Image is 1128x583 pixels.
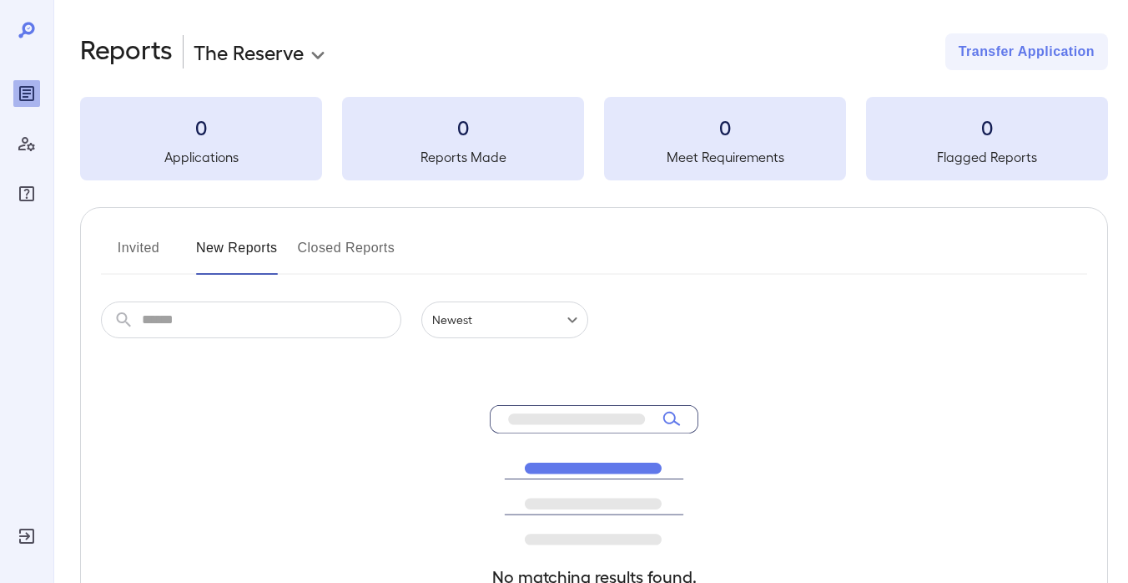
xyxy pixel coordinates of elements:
div: Manage Users [13,130,40,157]
button: Invited [101,235,176,275]
h3: 0 [604,114,846,140]
h5: Applications [80,147,322,167]
div: FAQ [13,180,40,207]
h2: Reports [80,33,173,70]
h3: 0 [342,114,584,140]
h5: Reports Made [342,147,584,167]
div: Log Out [13,523,40,550]
button: Transfer Application [945,33,1108,70]
div: Reports [13,80,40,107]
p: The Reserve [194,38,304,65]
summary: 0Applications0Reports Made0Meet Requirements0Flagged Reports [80,97,1108,180]
button: New Reports [196,235,278,275]
h3: 0 [866,114,1108,140]
h5: Flagged Reports [866,147,1108,167]
h5: Meet Requirements [604,147,846,167]
h3: 0 [80,114,322,140]
button: Closed Reports [298,235,395,275]
div: Newest [421,302,588,338]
